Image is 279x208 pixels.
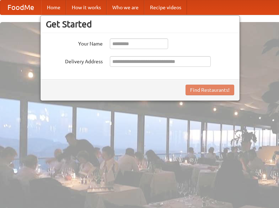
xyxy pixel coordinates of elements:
[46,38,103,47] label: Your Name
[107,0,144,15] a: Who we are
[0,0,41,15] a: FoodMe
[46,19,234,30] h3: Get Started
[186,85,234,95] button: Find Restaurants!
[144,0,187,15] a: Recipe videos
[46,56,103,65] label: Delivery Address
[66,0,107,15] a: How it works
[41,0,66,15] a: Home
